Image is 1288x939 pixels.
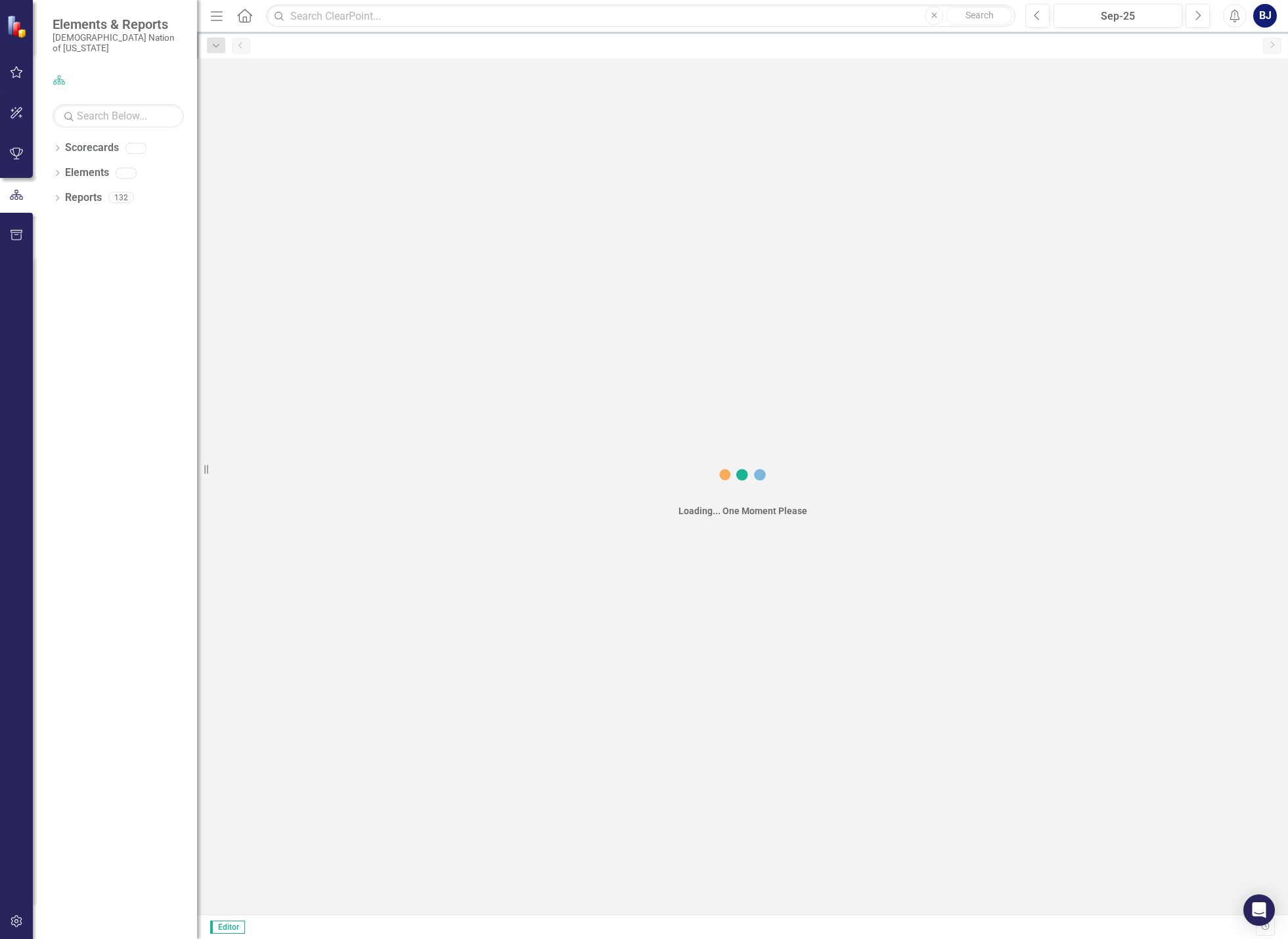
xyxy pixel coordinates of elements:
[678,504,807,517] div: Loading... One Moment Please
[1054,4,1182,28] button: Sep-25
[7,14,30,38] img: ClearPoint Strategy
[53,16,184,32] span: Elements & Reports
[1243,894,1275,926] div: Open Intercom Messenger
[210,921,245,934] span: Editor
[53,104,184,127] input: Search Below...
[65,141,119,156] a: Scorecards
[53,32,184,54] small: [DEMOGRAPHIC_DATA] Nation of [US_STATE]
[1058,9,1178,24] div: Sep-25
[946,7,1012,25] button: Search
[966,10,994,20] span: Search
[1253,4,1277,28] button: BJ
[65,165,109,181] a: Elements
[108,192,134,204] div: 132
[266,5,1015,28] input: Search ClearPoint...
[65,190,102,206] a: Reports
